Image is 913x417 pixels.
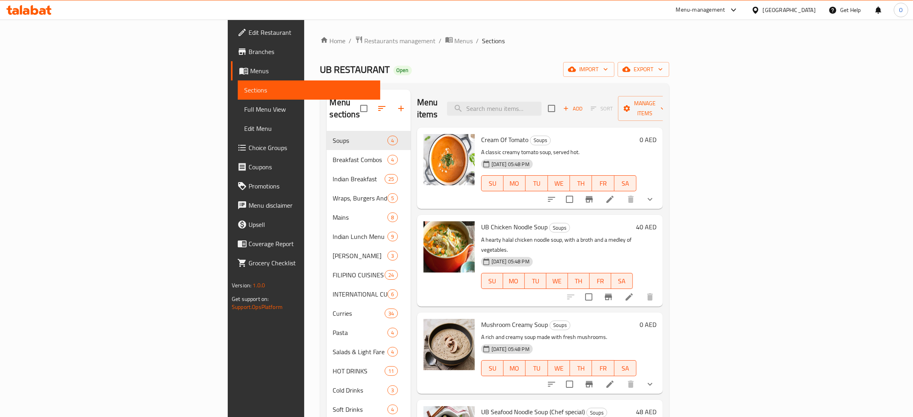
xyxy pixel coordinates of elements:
[621,375,640,394] button: delete
[481,273,503,289] button: SU
[387,193,397,203] div: items
[447,102,542,116] input: search
[387,136,397,145] div: items
[385,366,397,376] div: items
[388,233,397,241] span: 9
[249,47,374,56] span: Branches
[327,323,411,342] div: Pasta4
[231,176,380,196] a: Promotions
[238,80,380,100] a: Sections
[388,156,397,164] span: 4
[605,194,615,204] a: Edit menu item
[640,287,660,307] button: delete
[573,178,589,189] span: TH
[548,175,570,191] button: WE
[388,387,397,394] span: 3
[387,385,397,395] div: items
[605,379,615,389] a: Edit menu item
[388,194,397,202] span: 5
[560,102,586,115] button: Add
[333,270,385,280] span: FILIPINO CUISINES
[595,178,611,189] span: FR
[551,363,567,374] span: WE
[327,150,411,169] div: Breakfast Combos4
[355,100,372,117] span: Select all sections
[481,235,633,255] p: A hearty halal chicken noodle soup, with a broth and a medley of vegetables.
[481,147,636,157] p: A classic creamy tomato soup, served hot.
[618,363,633,374] span: SA
[590,273,611,289] button: FR
[385,309,397,318] div: items
[249,220,374,229] span: Upsell
[618,178,633,189] span: SA
[231,23,380,42] a: Edit Restaurant
[550,223,570,233] span: Soups
[476,36,479,46] li: /
[530,136,550,145] span: Soups
[249,181,374,191] span: Promotions
[570,64,608,74] span: import
[580,190,599,209] button: Branch-specific-item
[333,251,388,261] span: [PERSON_NAME]
[385,271,397,279] span: 24
[231,42,380,61] a: Branches
[388,406,397,413] span: 4
[327,188,411,208] div: Wraps, Burgers And Sandwiches5
[387,251,397,261] div: items
[530,136,551,145] div: Soups
[439,36,442,46] li: /
[542,375,561,394] button: sort-choices
[529,363,544,374] span: TU
[571,275,586,287] span: TH
[333,405,388,414] span: Soft Drinks
[676,5,725,15] div: Menu-management
[561,191,578,208] span: Select to update
[504,360,526,376] button: MO
[481,360,504,376] button: SU
[249,239,374,249] span: Coverage Report
[593,275,608,287] span: FR
[485,275,500,287] span: SU
[333,347,388,357] span: Salads & Light Fare
[387,405,397,414] div: items
[333,174,385,184] span: Indian Breakfast
[388,137,397,144] span: 4
[611,273,633,289] button: SA
[899,6,903,14] span: O
[570,360,592,376] button: TH
[249,162,374,172] span: Coupons
[249,200,374,210] span: Menu disclaimer
[333,366,385,376] div: HOT DRINKS
[528,275,543,287] span: TU
[333,213,388,222] div: Mains
[333,232,388,241] span: Indian Lunch Menu
[542,190,561,209] button: sort-choices
[481,175,504,191] button: SU
[618,62,669,77] button: export
[231,215,380,234] a: Upsell
[640,375,660,394] button: show more
[481,221,548,233] span: UB Chicken Noodle Soup
[388,252,397,260] span: 3
[333,251,388,261] div: Thali Meal
[624,98,665,118] span: Manage items
[568,273,590,289] button: TH
[563,62,614,77] button: import
[387,347,397,357] div: items
[333,328,388,337] span: Pasta
[327,208,411,227] div: Mains8
[387,155,397,164] div: items
[333,385,388,395] span: Cold Drinks
[614,275,630,287] span: SA
[592,360,614,376] button: FR
[249,28,374,37] span: Edit Restaurant
[388,348,397,356] span: 4
[546,273,568,289] button: WE
[244,85,374,95] span: Sections
[614,360,636,376] button: SA
[525,273,546,289] button: TU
